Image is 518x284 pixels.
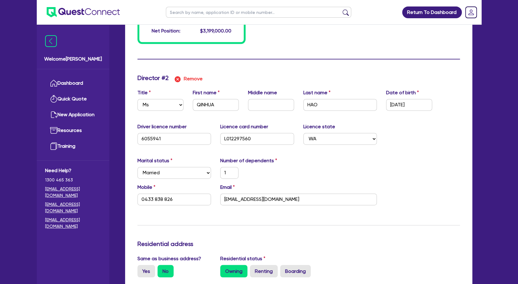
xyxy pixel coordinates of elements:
a: Dropdown toggle [463,4,479,20]
label: Renting [250,265,278,277]
span: Welcome [PERSON_NAME] [44,55,102,63]
a: Return To Dashboard [402,6,462,18]
label: Yes [137,265,155,277]
label: Marital status [137,157,172,164]
label: Middle name [248,89,277,96]
label: Email [220,184,235,191]
a: [EMAIL_ADDRESS][DOMAIN_NAME] [45,186,101,199]
label: Mobile [137,184,155,191]
img: resources [50,127,57,134]
a: New Application [45,107,101,123]
label: Same as business address? [137,255,201,262]
span: $3,199,000.00 [200,28,231,34]
label: Number of dependents [220,157,277,164]
img: quest-connect-logo-blue [47,7,120,17]
img: training [50,142,57,150]
label: Boarding [280,265,311,277]
h3: Residential address [137,240,460,248]
label: No [158,265,174,277]
a: Dashboard [45,75,101,91]
a: Resources [45,123,101,138]
h3: Director # 2 [137,74,169,82]
span: Need Help? [45,167,101,174]
input: Search by name, application ID or mobile number... [166,7,351,18]
label: Owning [220,265,247,277]
button: Remove [174,74,203,84]
a: [EMAIL_ADDRESS][DOMAIN_NAME] [45,201,101,214]
a: [EMAIL_ADDRESS][DOMAIN_NAME] [45,217,101,230]
img: icon remove director [174,75,181,83]
label: Last name [303,89,331,96]
label: Date of birth [386,89,419,96]
a: Quick Quote [45,91,101,107]
img: new-application [50,111,57,118]
img: icon-menu-close [45,35,57,47]
a: Training [45,138,101,154]
input: DD / MM / YYYY [386,99,432,111]
label: Licence card number [220,123,268,130]
label: First name [193,89,220,96]
label: Driver licence number [137,123,187,130]
label: Licence state [303,123,335,130]
div: Net Position: [152,27,180,35]
span: 1300 465 363 [45,177,101,183]
label: Title [137,89,151,96]
label: Residential status [220,255,265,262]
img: quick-quote [50,95,57,103]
